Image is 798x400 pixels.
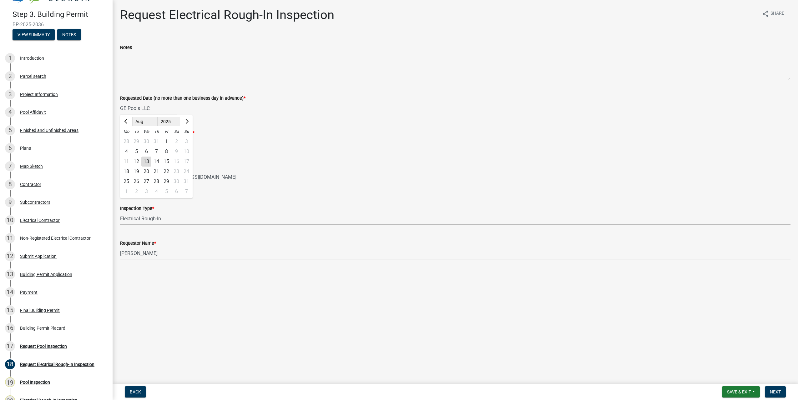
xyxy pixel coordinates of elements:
[151,157,161,167] div: Thursday, August 14, 2025
[161,167,171,177] div: 22
[20,146,31,150] div: Plans
[5,323,15,333] div: 16
[5,305,15,315] div: 15
[141,157,151,167] div: 13
[5,377,15,387] div: 19
[121,177,131,187] div: Monday, August 25, 2025
[121,127,131,137] div: Mo
[151,167,161,177] div: 21
[20,344,67,348] div: Request Pool Inspection
[161,137,171,147] div: 1
[5,107,15,117] div: 4
[141,187,151,197] div: Wednesday, September 3, 2025
[131,137,141,147] div: Tuesday, July 29, 2025
[141,187,151,197] div: 3
[121,137,131,147] div: Monday, July 28, 2025
[13,32,55,37] wm-modal-confirm: Summary
[151,167,161,177] div: Thursday, August 21, 2025
[120,96,245,101] label: Requested Date (no more than one business day in advance)
[20,308,60,312] div: Final Building Permit
[141,177,151,187] div: Wednesday, August 27, 2025
[133,117,158,126] select: Select month
[121,167,131,177] div: Monday, August 18, 2025
[57,29,81,40] button: Notes
[120,46,132,50] label: Notes
[20,254,57,258] div: Submit Application
[131,157,141,167] div: 12
[13,22,100,27] span: BP-2025-2036
[131,167,141,177] div: Tuesday, August 19, 2025
[20,74,46,78] div: Parcel search
[161,167,171,177] div: Friday, August 22, 2025
[151,157,161,167] div: 14
[121,167,131,177] div: 18
[20,182,41,187] div: Contractor
[120,241,156,246] label: Requestor Name
[161,177,171,187] div: Friday, August 29, 2025
[181,127,191,137] div: Su
[5,161,15,171] div: 7
[161,137,171,147] div: Friday, August 1, 2025
[5,71,15,81] div: 2
[161,147,171,157] div: Friday, August 8, 2025
[727,389,751,394] span: Save & Exit
[20,290,38,294] div: Payment
[131,187,141,197] div: Tuesday, September 2, 2025
[5,179,15,189] div: 8
[131,177,141,187] div: 26
[183,117,190,127] button: Next month
[123,117,130,127] button: Previous month
[161,157,171,167] div: Friday, August 15, 2025
[20,200,50,204] div: Subcontractors
[161,187,171,197] div: Friday, September 5, 2025
[5,53,15,63] div: 1
[161,187,171,197] div: 5
[5,143,15,153] div: 6
[141,127,151,137] div: We
[20,362,94,367] div: Request Electrical Rough-In Inspection
[762,10,769,17] i: share
[141,167,151,177] div: 20
[141,177,151,187] div: 27
[20,110,46,114] div: Pool Affidavit
[130,389,141,394] span: Back
[151,177,161,187] div: Thursday, August 28, 2025
[161,147,171,157] div: 8
[13,29,55,40] button: View Summary
[57,32,81,37] wm-modal-confirm: Notes
[20,128,78,132] div: Finished and Unfinished Areas
[151,127,161,137] div: Th
[151,177,161,187] div: 28
[151,147,161,157] div: 7
[131,147,141,157] div: 5
[141,137,151,147] div: Wednesday, July 30, 2025
[20,56,44,60] div: Introduction
[5,359,15,369] div: 18
[161,157,171,167] div: 15
[757,7,789,20] button: shareShare
[121,187,131,197] div: Monday, September 1, 2025
[141,147,151,157] div: Wednesday, August 6, 2025
[20,326,65,330] div: Building Permit Placard
[151,147,161,157] div: Thursday, August 7, 2025
[131,167,141,177] div: 19
[141,137,151,147] div: 30
[5,341,15,351] div: 17
[765,386,786,397] button: Next
[121,147,131,157] div: 4
[20,272,72,277] div: Building Permit Application
[770,10,784,17] span: Share
[770,389,781,394] span: Next
[20,92,58,97] div: Project Information
[131,127,141,137] div: Tu
[131,187,141,197] div: 2
[20,236,91,240] div: Non-Registered Electrical Contractor
[5,89,15,99] div: 3
[5,233,15,243] div: 11
[5,197,15,207] div: 9
[20,164,43,168] div: Map Sketch
[141,167,151,177] div: Wednesday, August 20, 2025
[131,147,141,157] div: Tuesday, August 5, 2025
[151,137,161,147] div: Thursday, July 31, 2025
[121,137,131,147] div: 28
